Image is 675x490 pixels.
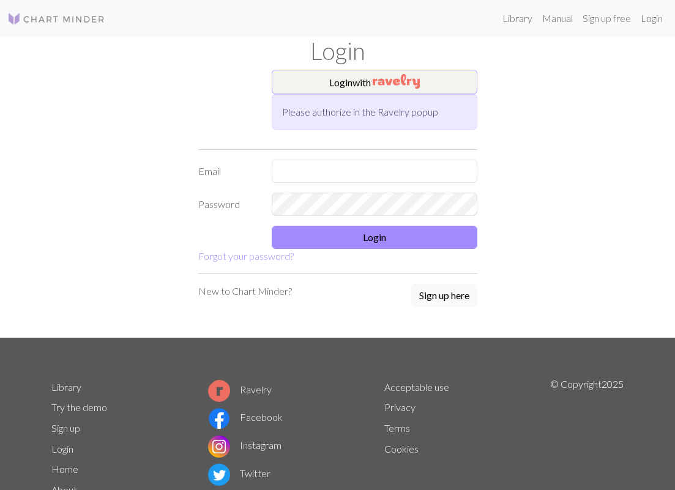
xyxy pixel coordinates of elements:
[272,94,477,130] div: Please authorize in the Ravelry popup
[191,193,264,216] label: Password
[44,37,632,65] h1: Login
[272,70,477,94] button: Loginwith
[208,380,230,402] img: Ravelry logo
[7,12,105,26] img: Logo
[51,401,107,413] a: Try the demo
[208,384,272,395] a: Ravelry
[384,422,410,434] a: Terms
[51,443,73,455] a: Login
[384,443,419,455] a: Cookies
[411,284,477,308] a: Sign up here
[51,422,80,434] a: Sign up
[51,463,78,475] a: Home
[208,436,230,458] img: Instagram logo
[411,284,477,307] button: Sign up here
[636,6,668,31] a: Login
[373,74,420,89] img: Ravelry
[198,250,294,262] a: Forgot your password?
[208,439,282,451] a: Instagram
[51,381,81,393] a: Library
[272,226,477,249] button: Login
[208,467,270,479] a: Twitter
[498,6,537,31] a: Library
[537,6,578,31] a: Manual
[384,401,416,413] a: Privacy
[191,160,264,183] label: Email
[208,464,230,486] img: Twitter logo
[208,411,283,423] a: Facebook
[578,6,636,31] a: Sign up free
[208,407,230,429] img: Facebook logo
[198,284,292,299] p: New to Chart Minder?
[384,381,449,393] a: Acceptable use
